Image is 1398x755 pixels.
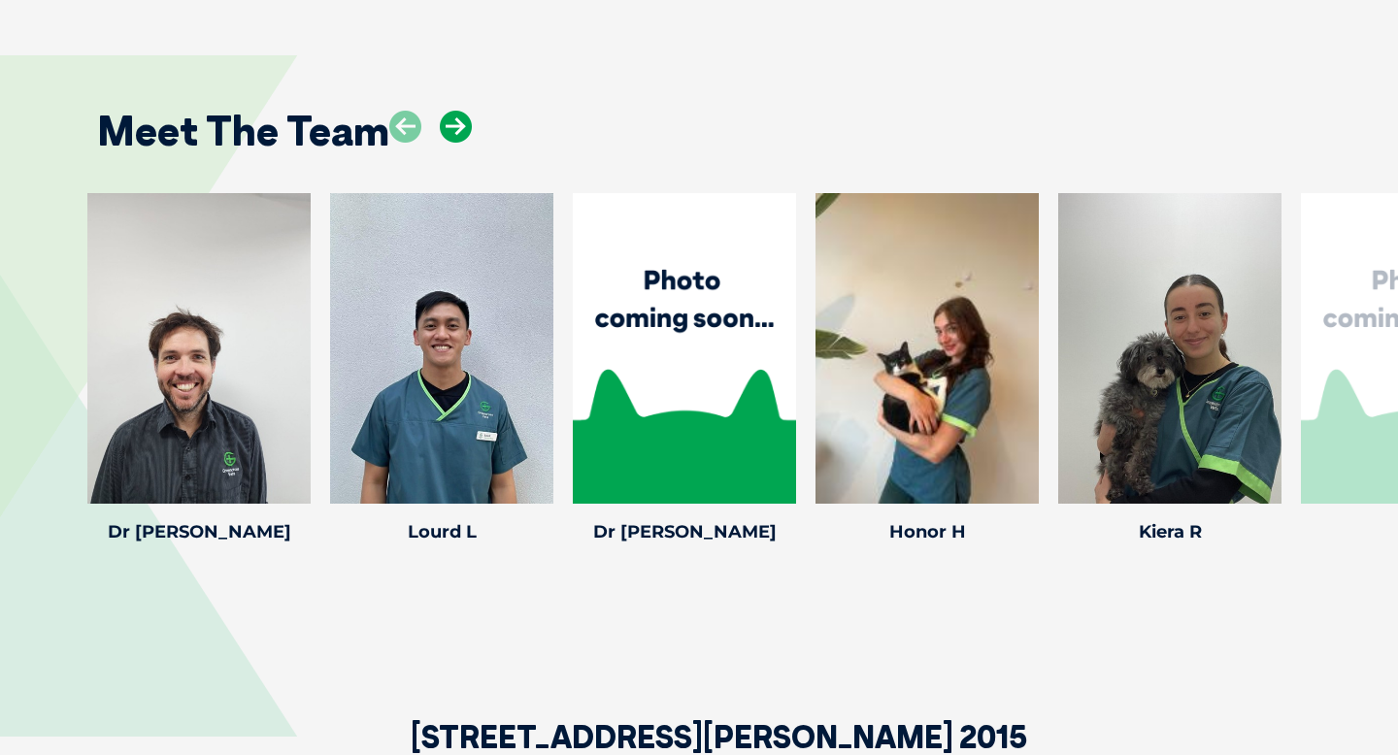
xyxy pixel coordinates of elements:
[97,111,389,151] h2: Meet The Team
[330,523,553,541] h4: Lourd L
[815,523,1039,541] h4: Honor H
[87,523,311,541] h4: Dr [PERSON_NAME]
[1058,523,1281,541] h4: Kiera R
[573,523,796,541] h4: Dr [PERSON_NAME]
